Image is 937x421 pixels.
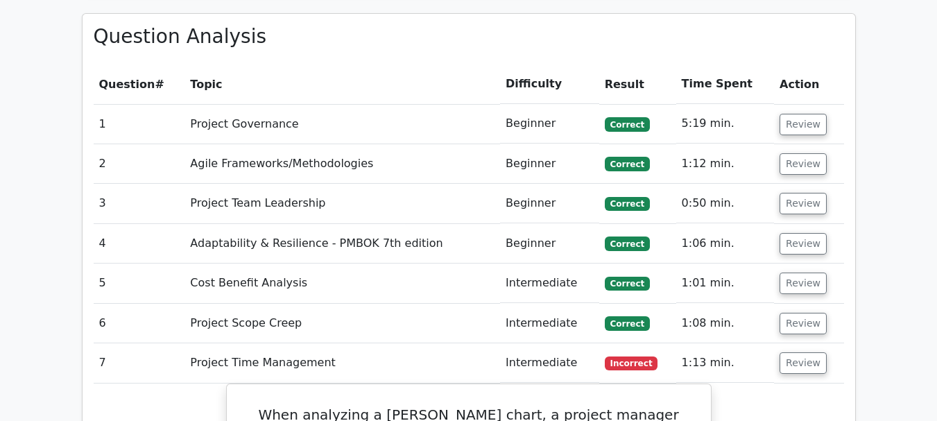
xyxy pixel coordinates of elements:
td: 3 [94,184,185,223]
th: Result [599,65,676,104]
td: Beginner [500,224,599,264]
th: Time Spent [676,65,775,104]
td: 0:50 min. [676,184,775,223]
span: Question [99,78,155,91]
span: Correct [605,277,650,291]
td: 4 [94,224,185,264]
td: 2 [94,144,185,184]
td: 1:06 min. [676,224,775,264]
td: 1:01 min. [676,264,775,303]
button: Review [780,273,827,294]
th: Difficulty [500,65,599,104]
button: Review [780,313,827,334]
th: # [94,65,185,104]
th: Action [774,65,843,104]
button: Review [780,114,827,135]
td: Intermediate [500,264,599,303]
td: Project Time Management [184,343,500,383]
span: Correct [605,117,650,131]
button: Review [780,233,827,255]
span: Correct [605,197,650,211]
button: Review [780,153,827,175]
td: Beginner [500,144,599,184]
td: Project Governance [184,104,500,144]
td: 1:12 min. [676,144,775,184]
td: Beginner [500,184,599,223]
td: Cost Benefit Analysis [184,264,500,303]
td: Intermediate [500,343,599,383]
td: Agile Frameworks/Methodologies [184,144,500,184]
span: Incorrect [605,356,658,370]
span: Correct [605,157,650,171]
span: Correct [605,237,650,250]
td: 6 [94,304,185,343]
td: Project Team Leadership [184,184,500,223]
td: 5:19 min. [676,104,775,144]
td: Beginner [500,104,599,144]
td: 1:13 min. [676,343,775,383]
th: Topic [184,65,500,104]
td: 5 [94,264,185,303]
td: 7 [94,343,185,383]
td: 1:08 min. [676,304,775,343]
span: Correct [605,316,650,330]
td: Project Scope Creep [184,304,500,343]
button: Review [780,193,827,214]
button: Review [780,352,827,374]
h3: Question Analysis [94,25,844,49]
td: 1 [94,104,185,144]
td: Intermediate [500,304,599,343]
td: Adaptability & Resilience - PMBOK 7th edition [184,224,500,264]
